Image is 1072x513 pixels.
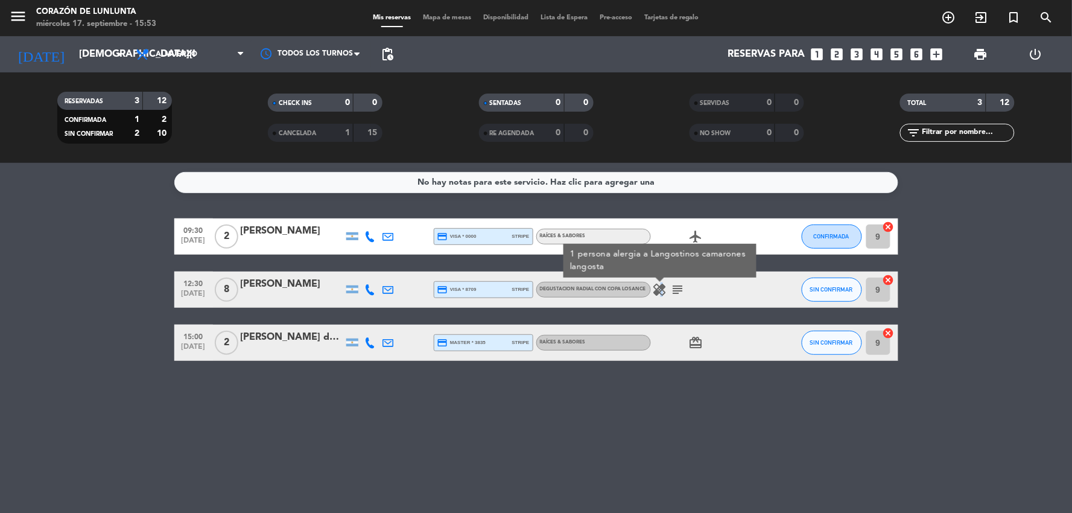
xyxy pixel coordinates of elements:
[135,129,139,138] strong: 2
[179,290,209,304] span: [DATE]
[638,14,705,21] span: Tarjetas de regalo
[65,131,113,137] span: SIN CONFIRMAR
[849,46,865,62] i: looks_3
[179,276,209,290] span: 12:30
[345,98,350,107] strong: 0
[157,129,169,138] strong: 10
[883,221,895,233] i: cancel
[700,130,731,136] span: NO SHOW
[345,129,350,137] strong: 1
[512,232,530,240] span: stripe
[157,97,169,105] strong: 12
[556,98,561,107] strong: 0
[1008,36,1063,72] div: LOG OUT
[437,337,448,348] i: credit_card
[973,47,988,62] span: print
[909,46,925,62] i: looks_6
[906,126,921,140] i: filter_list
[583,129,591,137] strong: 0
[9,7,27,25] i: menu
[978,98,983,107] strong: 3
[583,98,591,107] strong: 0
[65,117,106,123] span: CONFIRMADA
[540,340,586,345] span: RAÍCES & SABORES
[512,285,530,293] span: stripe
[36,6,156,18] div: Corazón de Lunlunta
[179,237,209,250] span: [DATE]
[653,282,667,297] i: healing
[367,14,417,21] span: Mis reservas
[563,244,756,278] div: 1 persona alergia a Langostinos camarones langosta
[921,126,1014,139] input: Filtrar por nombre...
[767,129,772,137] strong: 0
[437,284,448,295] i: credit_card
[477,14,534,21] span: Disponibilidad
[814,233,849,240] span: CONFIRMADA
[883,327,895,339] i: cancel
[179,223,209,237] span: 09:30
[179,329,209,343] span: 15:00
[802,225,862,249] button: CONFIRMADA
[437,231,448,242] i: credit_card
[689,336,703,350] i: card_giftcard
[889,46,905,62] i: looks_5
[671,282,685,297] i: subject
[540,287,646,292] span: DEGUSTACION RADIAL CON COPA LOSANCE
[215,331,238,355] span: 2
[437,231,477,242] span: visa * 0000
[556,129,561,137] strong: 0
[802,278,862,302] button: SIN CONFIRMAR
[162,115,169,124] strong: 2
[728,49,805,60] span: Reservas para
[1039,10,1054,25] i: search
[380,47,395,62] span: pending_actions
[929,46,945,62] i: add_box
[974,10,989,25] i: exit_to_app
[215,225,238,249] span: 2
[241,330,343,345] div: [PERSON_NAME] de los [PERSON_NAME]
[794,129,801,137] strong: 0
[112,47,127,62] i: arrow_drop_down
[907,100,926,106] span: TOTAL
[810,46,825,62] i: looks_one
[1007,10,1021,25] i: turned_in_not
[368,129,380,137] strong: 15
[417,176,655,190] div: No hay notas para este servicio. Haz clic para agregar una
[373,98,380,107] strong: 0
[135,115,139,124] strong: 1
[241,223,343,239] div: [PERSON_NAME]
[689,229,703,244] i: airplanemode_active
[829,46,845,62] i: looks_two
[241,276,343,292] div: [PERSON_NAME]
[540,234,586,238] span: RAÍCES & SABORES
[810,339,853,346] span: SIN CONFIRMAR
[437,337,486,348] span: master * 3835
[883,274,895,286] i: cancel
[135,97,139,105] strong: 3
[36,18,156,30] div: miércoles 17. septiembre - 15:53
[700,100,730,106] span: SERVIDAS
[417,14,477,21] span: Mapa de mesas
[794,98,801,107] strong: 0
[534,14,594,21] span: Lista de Espera
[156,50,197,59] span: Almuerzo
[869,46,885,62] i: looks_4
[594,14,638,21] span: Pre-acceso
[279,130,316,136] span: CANCELADA
[512,339,530,346] span: stripe
[179,343,209,357] span: [DATE]
[1028,47,1042,62] i: power_settings_new
[942,10,956,25] i: add_circle_outline
[437,284,477,295] span: visa * 8709
[802,331,862,355] button: SIN CONFIRMAR
[810,286,853,293] span: SIN CONFIRMAR
[65,98,103,104] span: RESERVADAS
[9,41,73,68] i: [DATE]
[279,100,312,106] span: CHECK INS
[215,278,238,302] span: 8
[1000,98,1012,107] strong: 12
[767,98,772,107] strong: 0
[9,7,27,30] button: menu
[490,100,522,106] span: SENTADAS
[490,130,534,136] span: RE AGENDADA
